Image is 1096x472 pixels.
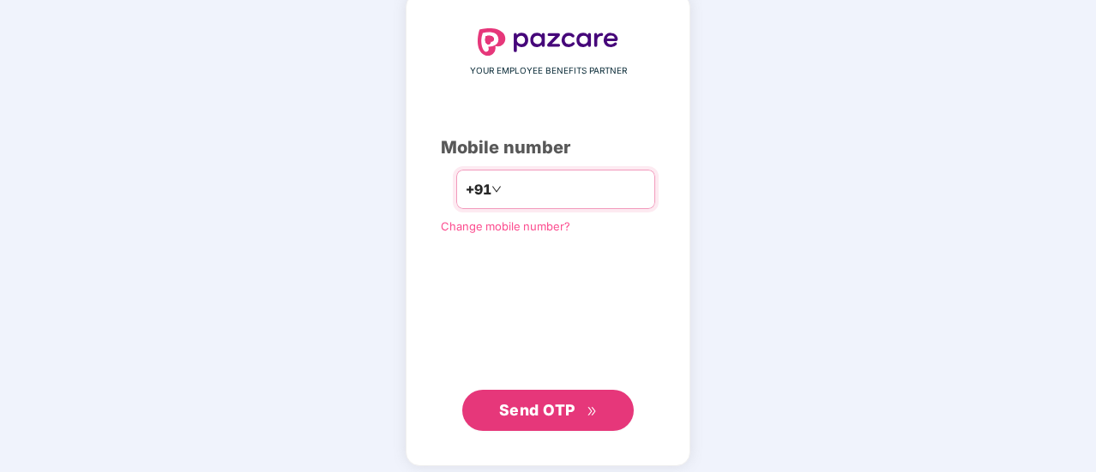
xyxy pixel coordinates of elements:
[499,401,575,419] span: Send OTP
[478,28,618,56] img: logo
[466,179,491,200] span: +91
[470,64,627,78] span: YOUR EMPLOYEE BENEFITS PARTNER
[441,219,570,233] a: Change mobile number?
[462,390,634,431] button: Send OTPdouble-right
[491,184,502,194] span: down
[587,406,598,417] span: double-right
[441,134,655,161] div: Mobile number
